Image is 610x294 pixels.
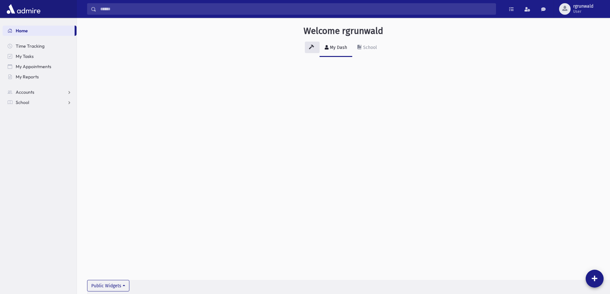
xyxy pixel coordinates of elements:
[352,39,382,57] a: School
[16,64,51,69] span: My Appointments
[87,280,129,291] button: Public Widgets
[573,9,593,14] span: User
[16,28,28,34] span: Home
[3,41,77,51] a: Time Tracking
[362,45,377,50] div: School
[5,3,42,15] img: AdmirePro
[3,51,77,61] a: My Tasks
[96,3,496,15] input: Search
[3,72,77,82] a: My Reports
[329,45,347,50] div: My Dash
[3,61,77,72] a: My Appointments
[16,53,34,59] span: My Tasks
[16,99,29,105] span: School
[3,26,75,36] a: Home
[3,87,77,97] a: Accounts
[16,43,45,49] span: Time Tracking
[16,74,39,80] span: My Reports
[3,97,77,107] a: School
[320,39,352,57] a: My Dash
[16,89,34,95] span: Accounts
[304,26,383,36] h3: Welcome rgrunwald
[573,4,593,9] span: rgrunwald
